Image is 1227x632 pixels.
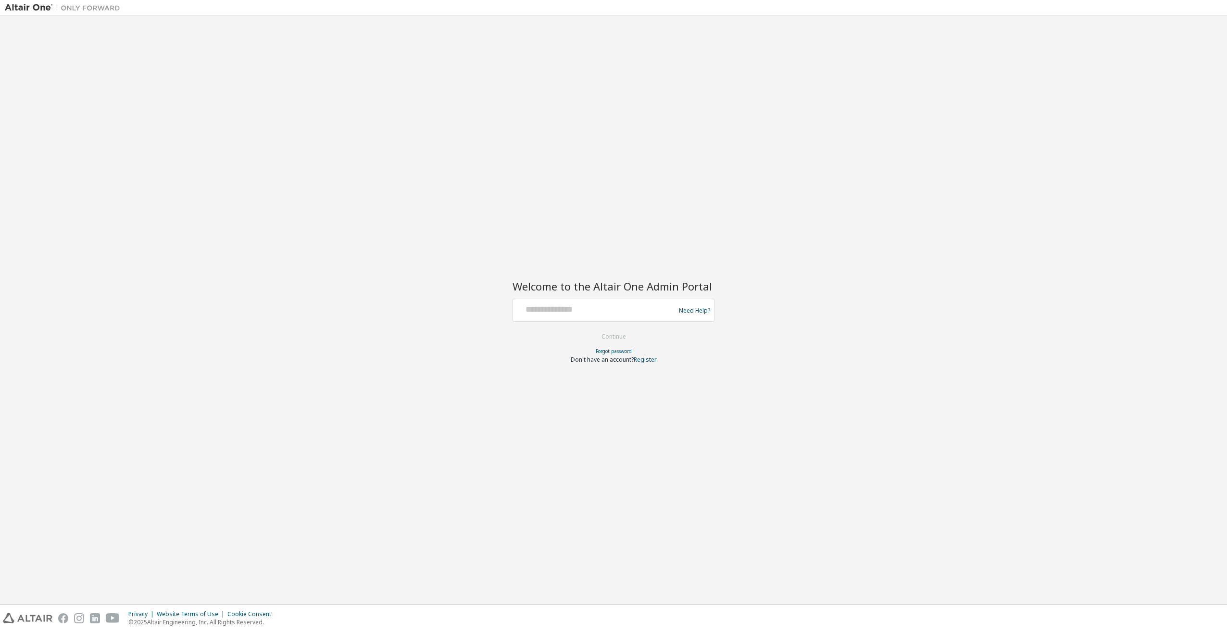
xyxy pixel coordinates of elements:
div: Privacy [128,610,157,618]
img: Altair One [5,3,125,13]
div: Cookie Consent [227,610,277,618]
h2: Welcome to the Altair One Admin Portal [513,279,714,293]
a: Register [634,355,657,364]
span: Don't have an account? [571,355,634,364]
img: linkedin.svg [90,613,100,623]
img: altair_logo.svg [3,613,52,623]
div: Website Terms of Use [157,610,227,618]
img: instagram.svg [74,613,84,623]
a: Need Help? [679,310,710,311]
img: youtube.svg [106,613,120,623]
a: Forgot password [596,348,632,354]
p: © 2025 Altair Engineering, Inc. All Rights Reserved. [128,618,277,626]
img: facebook.svg [58,613,68,623]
